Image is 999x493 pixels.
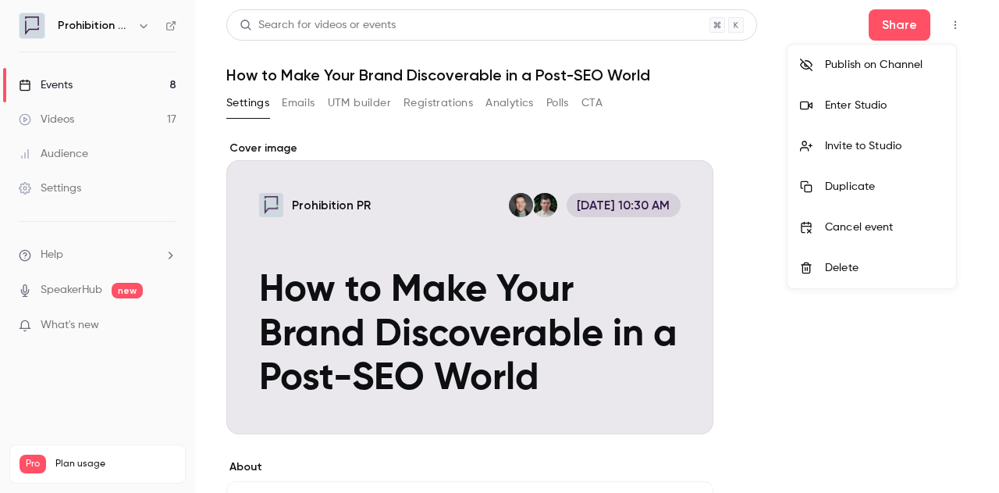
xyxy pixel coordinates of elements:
div: Enter Studio [825,98,944,113]
div: Delete [825,260,944,276]
div: Publish on Channel [825,57,944,73]
div: Cancel event [825,220,944,235]
div: Invite to Studio [825,138,944,154]
div: Duplicate [825,179,944,195]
